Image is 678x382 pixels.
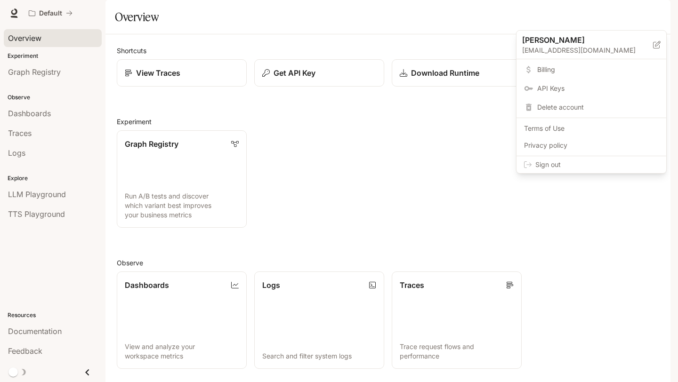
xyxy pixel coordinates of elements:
span: Delete account [537,103,659,112]
span: Terms of Use [524,124,659,133]
span: Billing [537,65,659,74]
div: [PERSON_NAME][EMAIL_ADDRESS][DOMAIN_NAME] [517,31,666,59]
span: Privacy policy [524,141,659,150]
p: [PERSON_NAME] [522,34,638,46]
div: Delete account [518,99,664,116]
span: API Keys [537,84,659,93]
a: API Keys [518,80,664,97]
a: Privacy policy [518,137,664,154]
p: [EMAIL_ADDRESS][DOMAIN_NAME] [522,46,653,55]
span: Sign out [535,160,659,169]
a: Terms of Use [518,120,664,137]
div: Sign out [517,156,666,173]
a: Billing [518,61,664,78]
